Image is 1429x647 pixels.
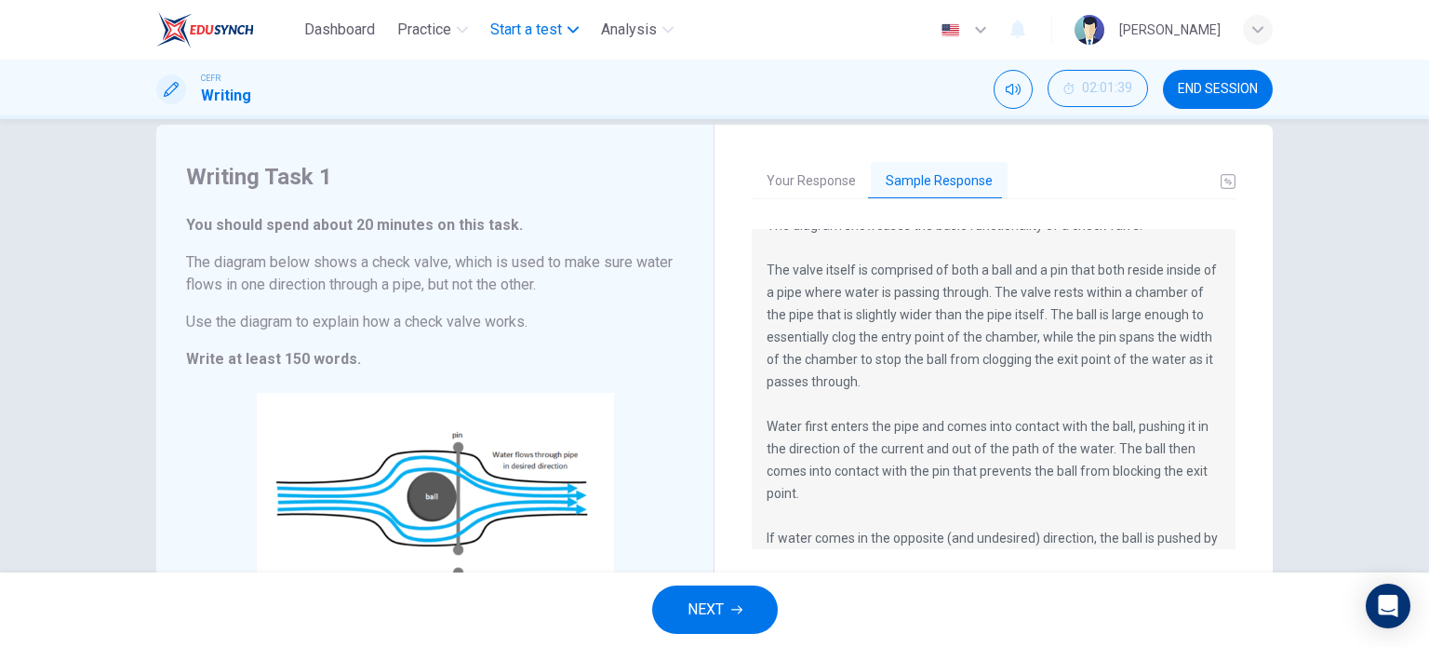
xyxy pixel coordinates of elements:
[752,162,871,201] button: Your Response
[1366,584,1410,628] div: Open Intercom Messenger
[1119,19,1221,41] div: [PERSON_NAME]
[186,350,361,368] strong: Write at least 150 words.
[871,162,1008,201] button: Sample Response
[594,13,681,47] button: Analysis
[186,162,684,192] h4: Writing Task 1
[652,586,778,634] button: NEXT
[156,11,254,48] img: EduSynch logo
[186,311,684,333] h6: Use the diagram to explain how a check valve works.
[1163,70,1273,109] button: END SESSION
[688,597,724,623] span: NEXT
[297,13,382,47] button: Dashboard
[390,13,475,47] button: Practice
[601,19,657,41] span: Analysis
[752,162,1235,201] div: basic tabs example
[397,19,451,41] span: Practice
[483,13,586,47] button: Start a test
[304,19,375,41] span: Dashboard
[1048,70,1148,109] div: Hide
[1075,15,1104,45] img: Profile picture
[994,70,1033,109] div: Mute
[1178,82,1258,97] span: END SESSION
[186,251,684,296] h6: The diagram below shows a check valve, which is used to make sure water flows in one direction th...
[1048,70,1148,107] button: 02:01:39
[939,23,962,37] img: en
[156,11,297,48] a: EduSynch logo
[186,214,684,236] h6: You should spend about 20 minutes on this task.
[1082,81,1132,96] span: 02:01:39
[201,85,251,107] h1: Writing
[201,72,220,85] span: CEFR
[490,19,562,41] span: Start a test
